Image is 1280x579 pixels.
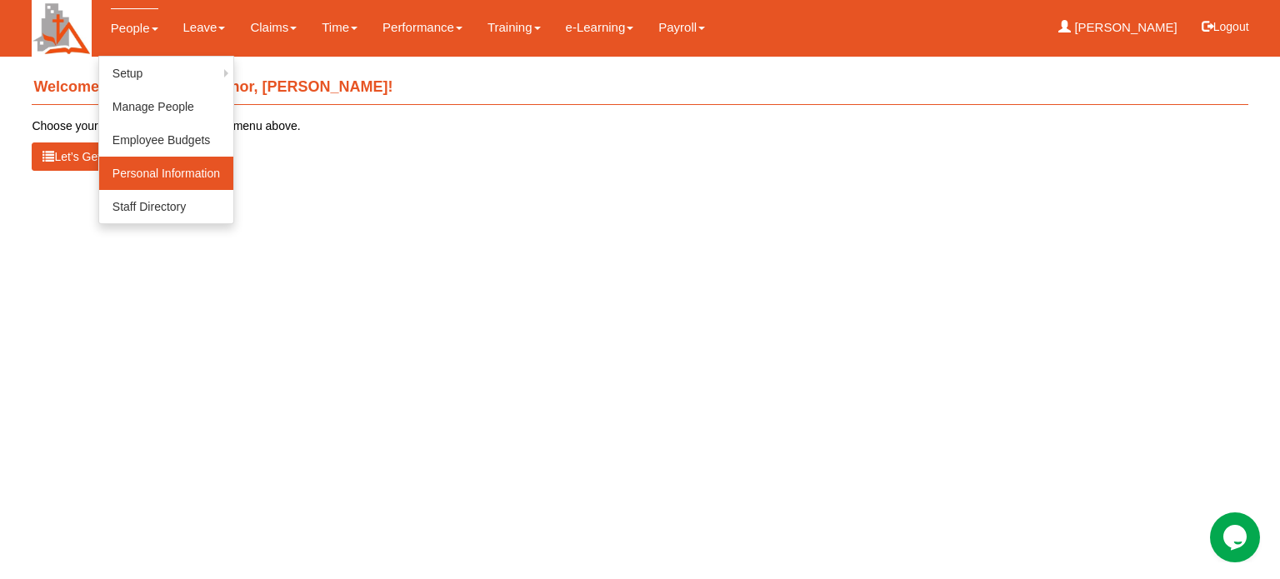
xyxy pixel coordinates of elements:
[1058,8,1177,47] a: [PERSON_NAME]
[322,8,357,47] a: Time
[566,8,634,47] a: e-Learning
[1190,7,1261,47] button: Logout
[99,90,233,123] a: Manage People
[99,190,233,223] a: Staff Directory
[32,142,152,171] button: Let’s Get Started
[99,157,233,190] a: Personal Information
[32,117,1247,134] p: Choose your desired function from the menu above.
[99,123,233,157] a: Employee Budgets
[99,57,233,90] a: Setup
[487,8,541,47] a: Training
[32,71,1247,105] h4: Welcome aboard Learn Anchor, [PERSON_NAME]!
[382,8,462,47] a: Performance
[183,8,226,47] a: Leave
[111,8,158,47] a: People
[32,1,91,57] img: H+Cupd5uQsr4AAAAAElFTkSuQmCC
[250,8,297,47] a: Claims
[658,8,705,47] a: Payroll
[1210,512,1263,562] iframe: chat widget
